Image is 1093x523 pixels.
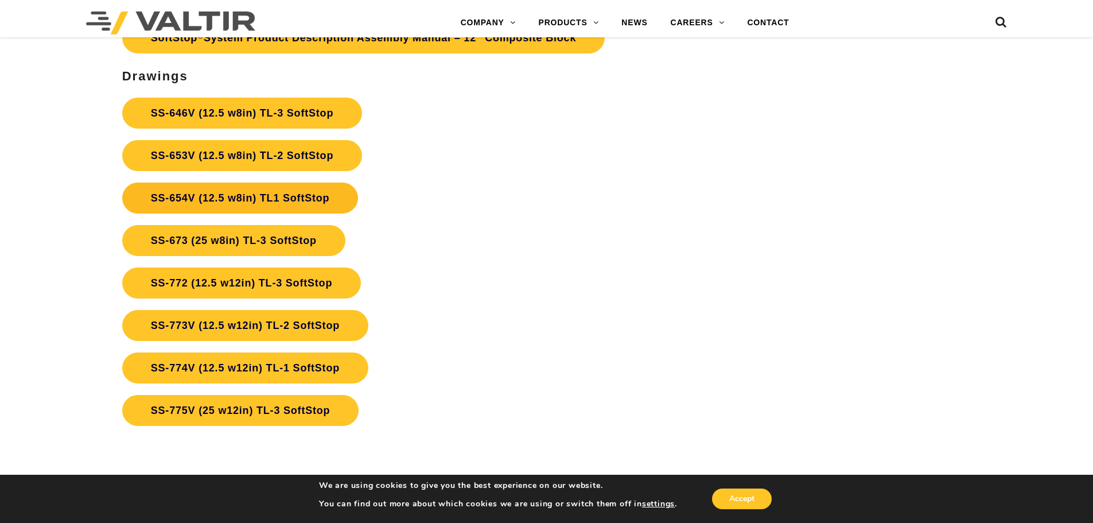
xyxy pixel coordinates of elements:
[122,98,362,129] a: SS-646V (12.5 w8in) TL-3 SoftStop
[122,225,345,256] a: SS-673 (25 w8in) TL-3 SoftStop
[122,352,368,383] a: SS-774V (12.5 w12in) TL-1 SoftStop
[659,11,736,34] a: CAREERS
[319,481,677,491] p: We are using cookies to give you the best experience on our website.
[122,183,359,214] a: SS-654V (12.5 w8in) TL1 SoftStop
[122,22,605,53] a: SoftStop®System Product Description Assembly Manual – 12″ Composite Block
[610,11,659,34] a: NEWS
[712,489,772,509] button: Accept
[527,11,610,34] a: PRODUCTS
[122,310,368,341] a: SS-773V (12.5 w12in) TL-2 SoftStop
[642,499,675,509] button: settings
[319,499,677,509] p: You can find out more about which cookies we are using or switch them off in .
[736,11,800,34] a: CONTACT
[86,11,255,34] img: Valtir
[122,268,361,299] a: SS-772 (12.5 w12in) TL-3 SoftStop
[122,69,188,83] strong: Drawings
[122,140,362,171] a: SS-653V (12.5 w8in) TL-2 SoftStop
[122,395,359,426] a: SS-775V (25 w12in) TL-3 SoftStop
[449,11,527,34] a: COMPANY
